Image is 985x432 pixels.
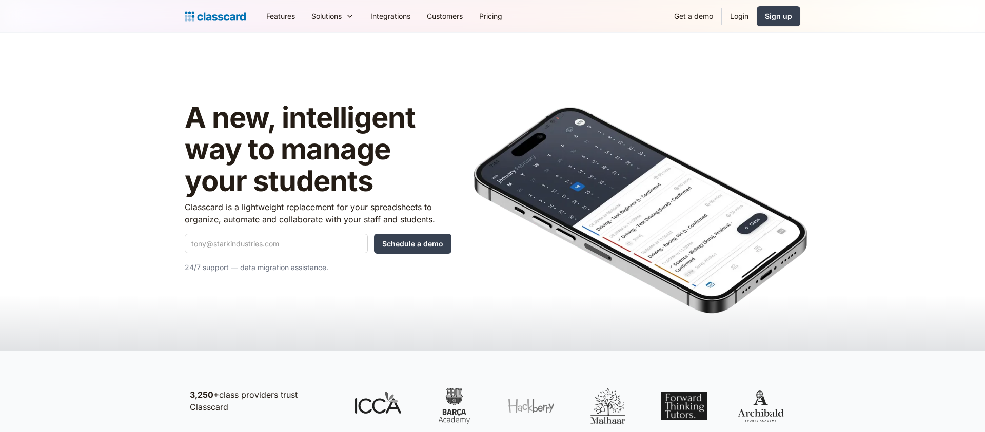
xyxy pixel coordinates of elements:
[722,5,757,28] a: Login
[258,5,303,28] a: Features
[757,6,800,26] a: Sign up
[303,5,362,28] div: Solutions
[190,388,333,413] p: class providers trust Classcard
[185,102,451,197] h1: A new, intelligent way to manage your students
[185,201,451,225] p: Classcard is a lightweight replacement for your spreadsheets to organize, automate and collaborat...
[765,11,792,22] div: Sign up
[185,234,368,253] input: tony@starkindustries.com
[374,234,451,254] input: Schedule a demo
[666,5,721,28] a: Get a demo
[419,5,471,28] a: Customers
[185,261,451,274] p: 24/7 support — data migration assistance.
[471,5,510,28] a: Pricing
[185,234,451,254] form: Quick Demo Form
[311,11,342,22] div: Solutions
[362,5,419,28] a: Integrations
[185,9,246,24] a: home
[190,389,219,400] strong: 3,250+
